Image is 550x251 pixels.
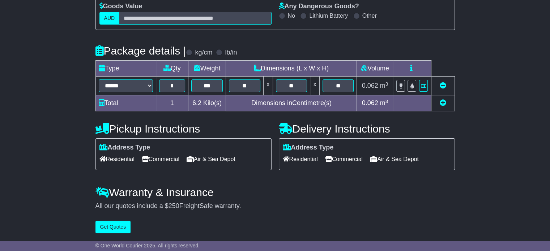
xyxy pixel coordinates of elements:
span: Residential [283,153,318,165]
a: Add new item [440,99,446,107]
span: Commercial [325,153,363,165]
a: Remove this item [440,82,446,89]
sup: 3 [385,81,388,87]
span: m [380,82,388,89]
span: Air & Sea Depot [370,153,419,165]
label: kg/cm [195,49,212,57]
label: Any Dangerous Goods? [279,3,359,10]
span: 0.062 [362,82,378,89]
h4: Delivery Instructions [279,123,455,135]
td: Total [95,95,156,111]
label: Address Type [99,144,150,152]
button: Get Quotes [95,221,131,233]
td: Volume [357,61,393,77]
span: Residential [99,153,135,165]
td: x [263,77,273,95]
span: m [380,99,388,107]
td: Weight [188,61,226,77]
label: Goods Value [99,3,142,10]
span: 250 [169,202,179,209]
span: Air & Sea Depot [187,153,235,165]
h4: Package details | [95,45,186,57]
td: x [310,77,320,95]
h4: Warranty & Insurance [95,186,455,198]
label: No [288,12,295,19]
label: AUD [99,12,120,25]
span: 0.062 [362,99,378,107]
label: Address Type [283,144,334,152]
label: Lithium Battery [309,12,348,19]
td: Qty [156,61,188,77]
div: All our quotes include a $ FreightSafe warranty. [95,202,455,210]
span: © One World Courier 2025. All rights reserved. [95,243,200,248]
sup: 3 [385,99,388,104]
td: Type [95,61,156,77]
td: Kilo(s) [188,95,226,111]
td: 1 [156,95,188,111]
label: lb/in [225,49,237,57]
label: Other [362,12,377,19]
span: 6.2 [192,99,201,107]
h4: Pickup Instructions [95,123,272,135]
span: Commercial [142,153,179,165]
td: Dimensions in Centimetre(s) [226,95,357,111]
td: Dimensions (L x W x H) [226,61,357,77]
